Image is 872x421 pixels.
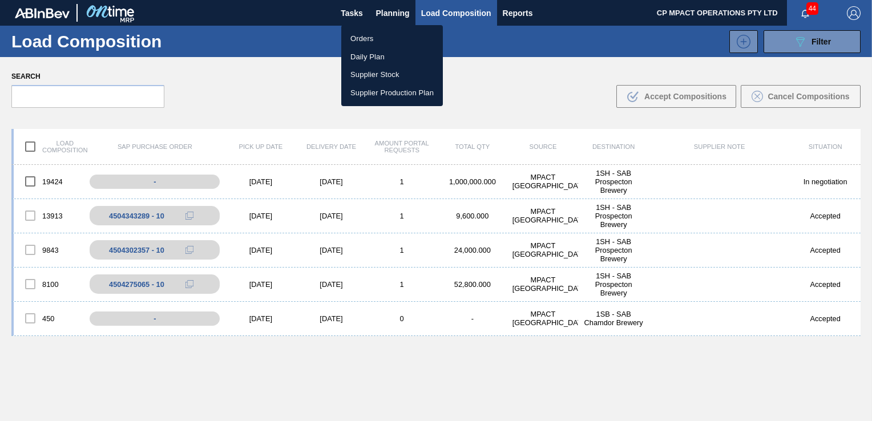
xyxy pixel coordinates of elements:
[341,66,443,84] a: Supplier Stock
[341,48,443,66] a: Daily Plan
[341,84,443,102] a: Supplier Production Plan
[341,30,443,48] a: Orders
